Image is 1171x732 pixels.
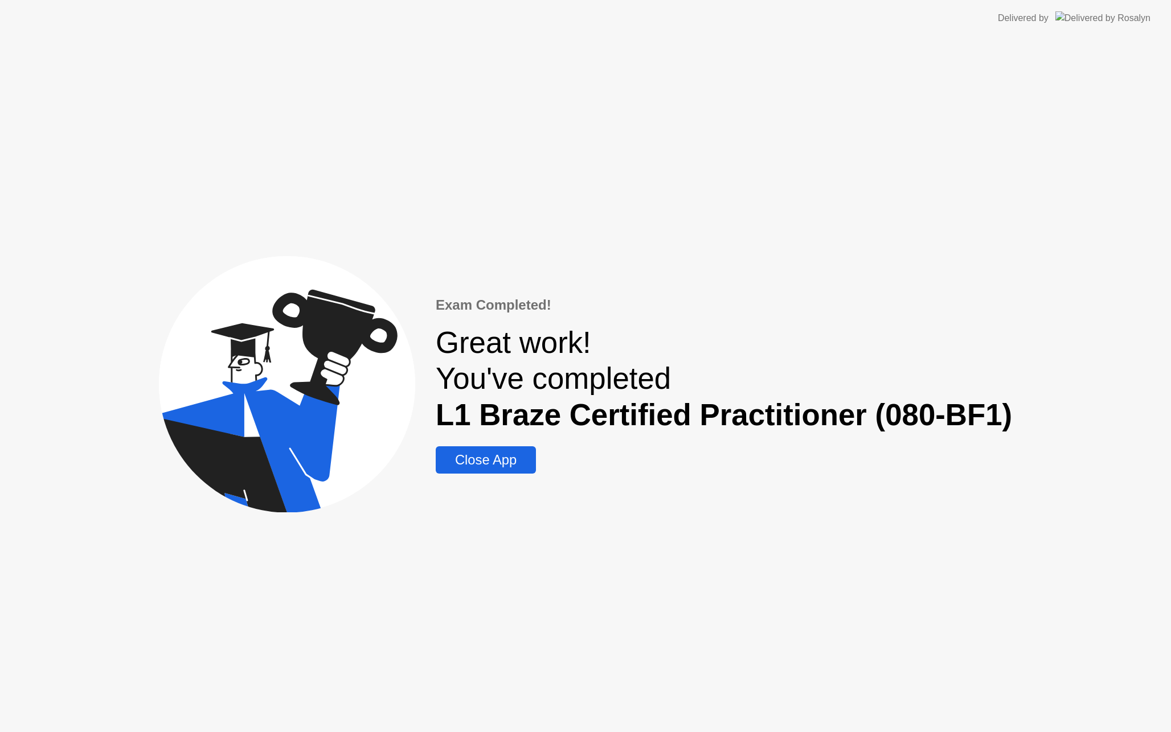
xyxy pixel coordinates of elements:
[436,398,1012,431] b: L1 Braze Certified Practitioner (080-BF1)
[436,446,536,474] button: Close App
[1055,11,1150,24] img: Delivered by Rosalyn
[998,11,1049,25] div: Delivered by
[436,295,1012,315] div: Exam Completed!
[439,452,533,468] div: Close App
[436,324,1012,433] div: Great work! You've completed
